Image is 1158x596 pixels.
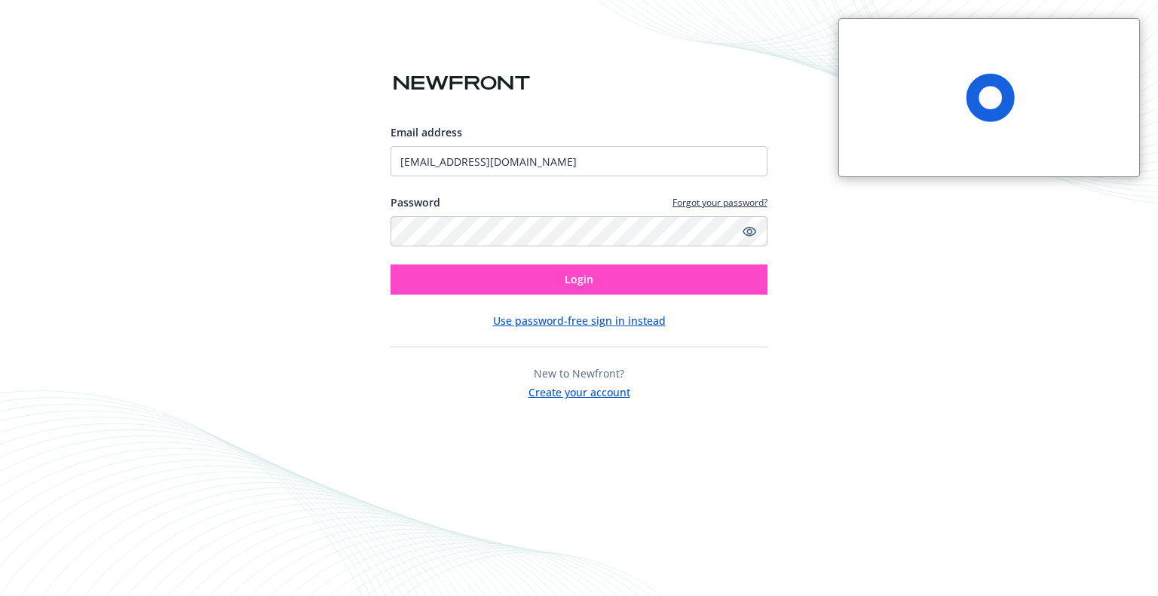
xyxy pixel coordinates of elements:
button: Create your account [528,381,630,400]
span: Loading [966,73,1015,122]
label: Password [391,194,440,210]
span: Email address [391,125,462,139]
input: Enter your password [391,216,767,246]
input: Enter your email [391,146,767,176]
img: Newfront logo [391,70,533,96]
a: Forgot your password? [672,196,767,209]
button: Use password-free sign in instead [493,313,666,329]
a: Show password [740,222,758,240]
span: New to Newfront? [534,366,624,381]
button: Login [391,264,767,295]
span: Login [565,272,593,286]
